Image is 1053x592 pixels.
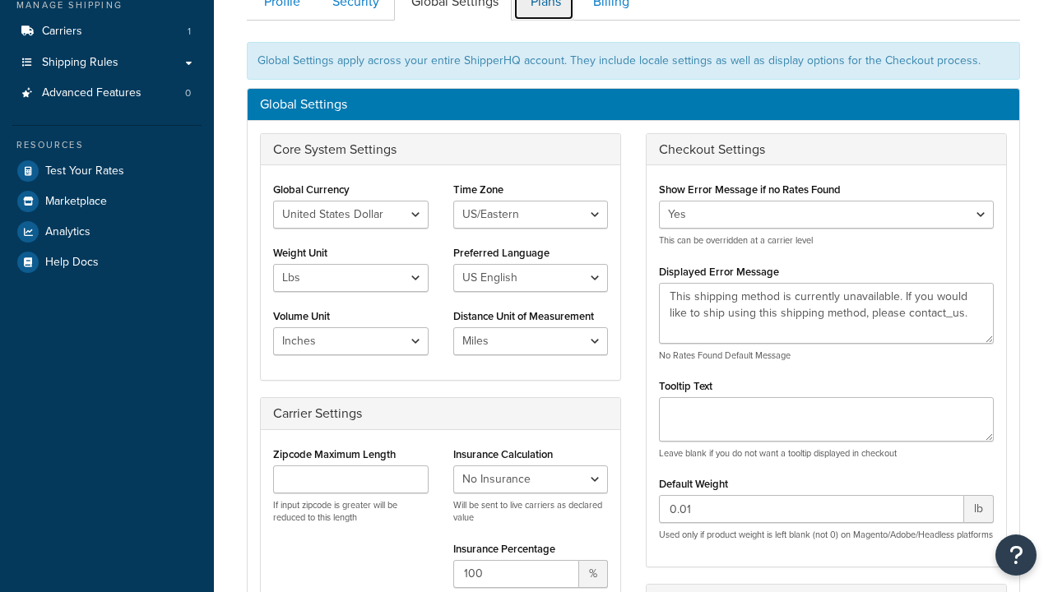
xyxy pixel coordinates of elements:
[453,247,550,259] label: Preferred Language
[453,499,609,525] p: Will be sent to live carriers as declared value
[188,25,191,39] span: 1
[659,142,994,157] h3: Checkout Settings
[659,478,728,490] label: Default Weight
[659,183,841,196] label: Show Error Message if no Rates Found
[45,164,124,178] span: Test Your Rates
[42,56,118,70] span: Shipping Rules
[12,16,202,47] li: Carriers
[995,534,1037,576] button: Open Resource Center
[659,529,994,541] p: Used only if product weight is left blank (not 0) on Magento/Adobe/Headless platforms
[273,310,330,322] label: Volume Unit
[12,48,202,78] a: Shipping Rules
[659,266,779,278] label: Displayed Error Message
[579,560,608,588] span: %
[12,187,202,216] a: Marketplace
[185,86,191,100] span: 0
[453,543,555,555] label: Insurance Percentage
[273,406,608,421] h3: Carrier Settings
[273,247,327,259] label: Weight Unit
[453,183,503,196] label: Time Zone
[42,25,82,39] span: Carriers
[659,380,712,392] label: Tooltip Text
[12,16,202,47] a: Carriers 1
[45,195,107,209] span: Marketplace
[12,156,202,186] a: Test Your Rates
[273,183,350,196] label: Global Currency
[12,217,202,247] a: Analytics
[273,499,429,525] p: If input zipcode is greater will be reduced to this length
[659,283,994,344] textarea: This shipping method is currently unavailable. If you would like to ship using this shipping meth...
[273,142,608,157] h3: Core System Settings
[453,448,553,460] label: Insurance Calculation
[12,78,202,109] li: Advanced Features
[659,447,994,460] p: Leave blank if you do not want a tooltip displayed in checkout
[247,42,1020,80] div: Global Settings apply across your entire ShipperHQ account. They include locale settings as well ...
[453,310,594,322] label: Distance Unit of Measurement
[964,495,994,523] span: lb
[42,86,141,100] span: Advanced Features
[12,138,202,152] div: Resources
[260,97,1007,112] h3: Global Settings
[45,256,99,270] span: Help Docs
[12,247,202,277] a: Help Docs
[659,234,994,247] p: This can be overridden at a carrier level
[273,448,396,460] label: Zipcode Maximum Length
[659,349,994,362] p: No Rates Found Default Message
[45,225,90,239] span: Analytics
[12,78,202,109] a: Advanced Features 0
